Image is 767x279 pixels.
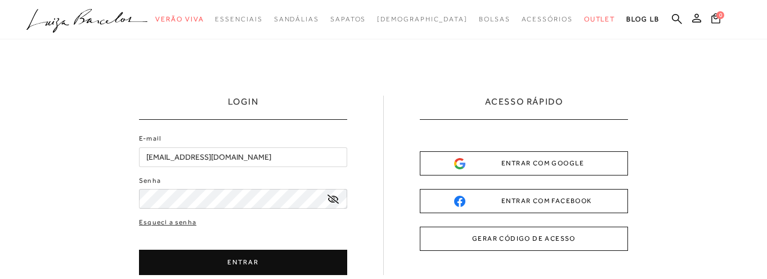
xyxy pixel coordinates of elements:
[708,12,724,28] button: 0
[626,15,659,23] span: BLOG LB
[522,9,573,30] a: noSubCategoriesText
[716,11,724,19] span: 0
[215,15,262,23] span: Essenciais
[155,15,204,23] span: Verão Viva
[479,15,510,23] span: Bolsas
[139,250,347,275] button: ENTRAR
[584,9,616,30] a: noSubCategoriesText
[274,15,319,23] span: Sandálias
[584,15,616,23] span: Outlet
[420,189,628,213] button: ENTRAR COM FACEBOOK
[479,9,510,30] a: noSubCategoriesText
[139,175,161,186] label: Senha
[155,9,204,30] a: noSubCategoriesText
[328,195,339,203] a: exibir senha
[420,151,628,175] button: ENTRAR COM GOOGLE
[522,15,573,23] span: Acessórios
[215,9,262,30] a: noSubCategoriesText
[377,9,468,30] a: noSubCategoriesText
[330,9,366,30] a: noSubCategoriesText
[454,157,594,169] div: ENTRAR COM GOOGLE
[420,227,628,251] button: GERAR CÓDIGO DE ACESSO
[139,133,162,144] label: E-mail
[485,96,563,119] h2: ACESSO RÁPIDO
[228,96,259,119] h1: LOGIN
[454,195,594,207] div: ENTRAR COM FACEBOOK
[626,9,659,30] a: BLOG LB
[377,15,468,23] span: [DEMOGRAPHIC_DATA]
[330,15,366,23] span: Sapatos
[274,9,319,30] a: noSubCategoriesText
[139,217,196,228] a: Esqueci a senha
[139,147,347,167] input: E-mail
